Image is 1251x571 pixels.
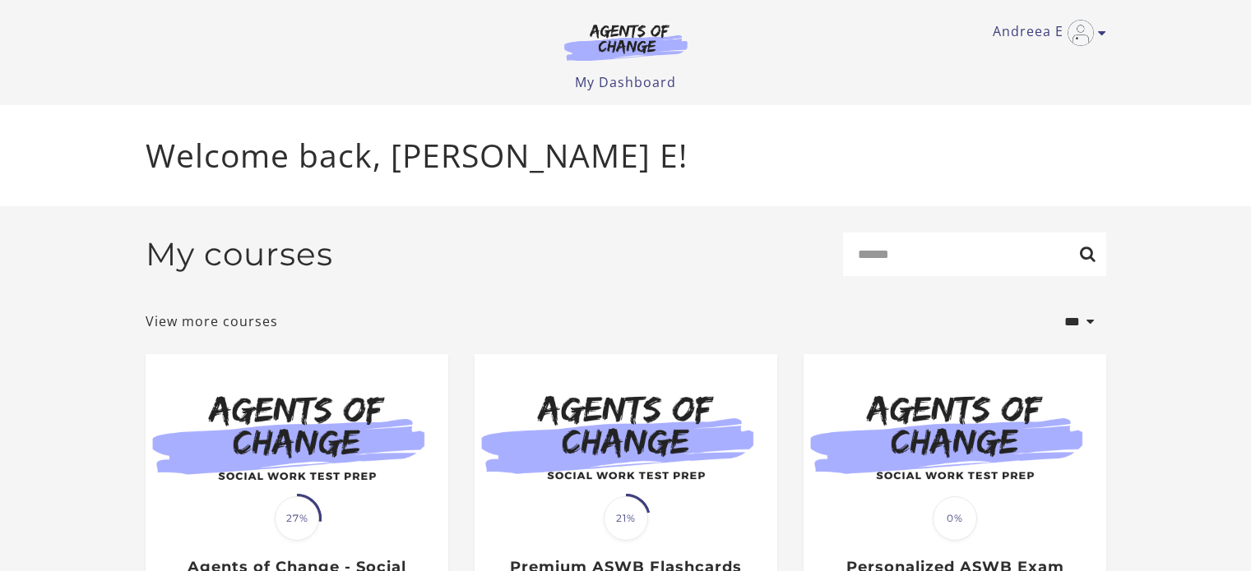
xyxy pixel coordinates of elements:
[547,23,705,61] img: Agents of Change Logo
[604,496,648,541] span: 21%
[575,73,676,91] a: My Dashboard
[275,496,319,541] span: 27%
[146,235,333,274] h2: My courses
[146,131,1106,180] p: Welcome back, [PERSON_NAME] E!
[993,20,1098,46] a: Toggle menu
[146,311,278,331] a: View more courses
[933,496,977,541] span: 0%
